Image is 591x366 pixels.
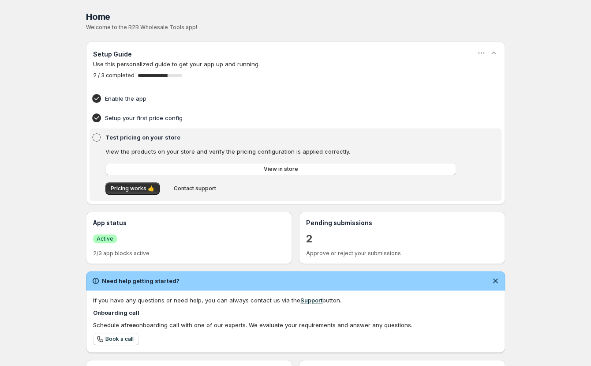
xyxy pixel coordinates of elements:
[124,321,136,328] b: free
[93,250,285,257] p: 2/3 app blocks active
[264,166,298,173] span: View in store
[105,147,456,156] p: View the products on your store and verify the pricing configuration is applied correctly.
[111,185,154,192] span: Pricing works 👍
[105,113,459,122] h4: Setup your first price config
[102,276,180,285] h2: Need help getting started?
[93,234,117,243] a: SuccessActive
[105,133,459,142] h4: Test pricing on your store
[93,60,498,68] p: Use this personalized guide to get your app up and running.
[306,250,498,257] p: Approve or reject your submissions
[306,219,498,227] h3: Pending submissions
[105,94,459,103] h4: Enable the app
[97,235,113,242] span: Active
[105,336,134,343] span: Book a call
[306,232,313,246] a: 2
[86,24,505,31] p: Welcome to the B2B Wholesale Tools app!
[93,308,498,317] h4: Onboarding call
[174,185,216,192] span: Contact support
[105,182,160,195] button: Pricing works 👍
[93,321,498,329] div: Schedule a onboarding call with one of our experts. We evaluate your requirements and answer any ...
[93,333,139,345] a: Book a call
[86,11,110,22] span: Home
[105,163,456,175] a: View in store
[489,275,501,287] button: Dismiss notification
[93,50,132,59] h3: Setup Guide
[93,296,498,305] div: If you have any questions or need help, you can always contact us via the button.
[93,72,135,79] span: 2 / 3 completed
[168,182,221,195] button: Contact support
[300,297,322,304] a: Support
[93,219,285,227] h3: App status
